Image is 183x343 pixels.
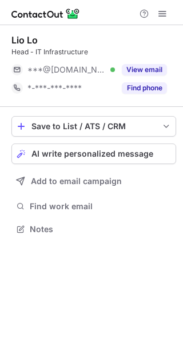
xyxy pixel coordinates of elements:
button: Add to email campaign [11,171,176,192]
button: save-profile-one-click [11,116,176,137]
button: Reveal Button [122,64,167,75]
div: Save to List / ATS / CRM [31,122,156,131]
button: Find work email [11,198,176,214]
span: Notes [30,224,172,234]
button: AI write personalized message [11,143,176,164]
span: AI write personalized message [31,149,153,158]
span: Find work email [30,201,172,212]
img: ContactOut v5.3.10 [11,7,80,21]
div: Lio Lo [11,34,38,46]
button: Notes [11,221,176,237]
span: Add to email campaign [31,177,122,186]
div: Head - IT Infrastructure [11,47,176,57]
button: Reveal Button [122,82,167,94]
span: ***@[DOMAIN_NAME] [27,65,106,75]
